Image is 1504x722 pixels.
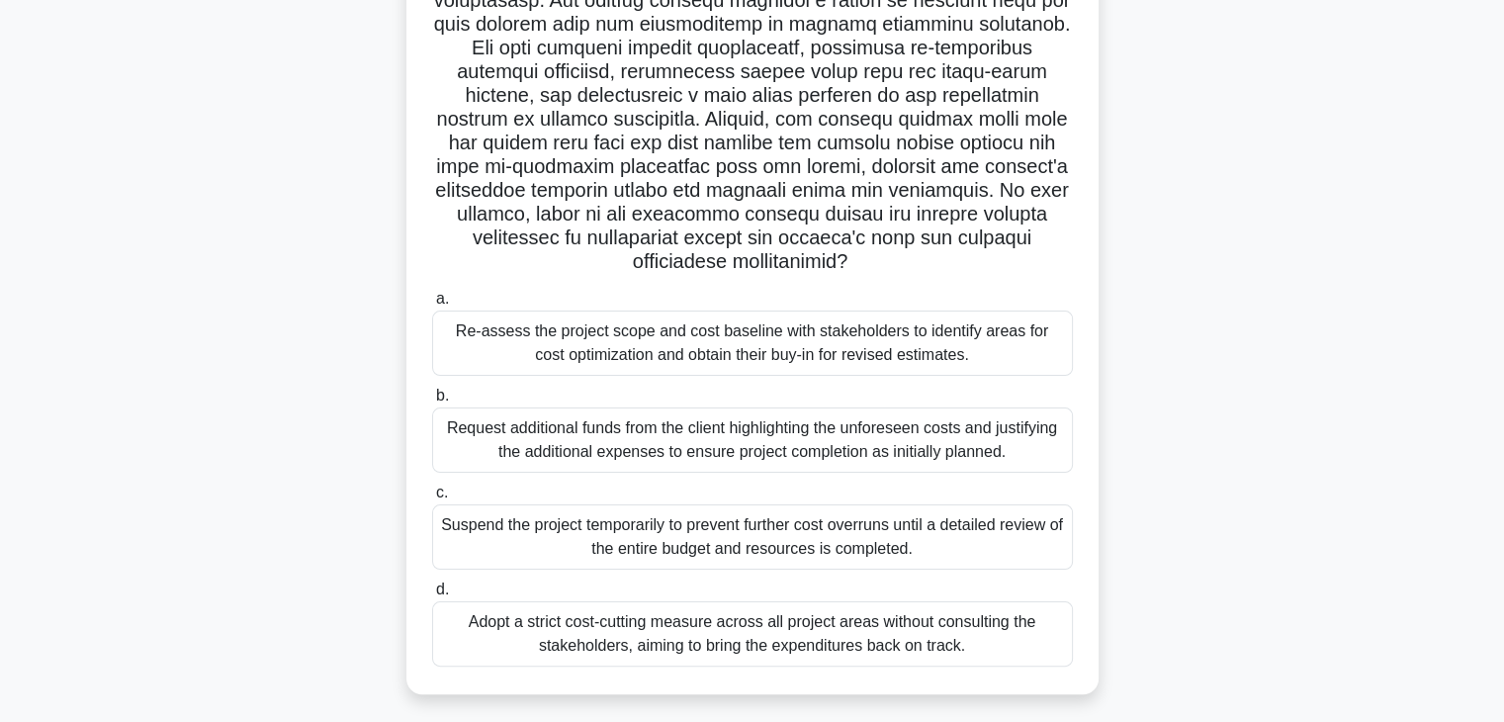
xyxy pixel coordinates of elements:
[432,601,1073,667] div: Adopt a strict cost-cutting measure across all project areas without consulting the stakeholders,...
[436,387,449,404] span: b.
[436,290,449,307] span: a.
[432,504,1073,570] div: Suspend the project temporarily to prevent further cost overruns until a detailed review of the e...
[432,407,1073,473] div: Request additional funds from the client highlighting the unforeseen costs and justifying the add...
[432,311,1073,376] div: Re-assess the project scope and cost baseline with stakeholders to identify areas for cost optimi...
[436,484,448,500] span: c.
[436,581,449,597] span: d.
